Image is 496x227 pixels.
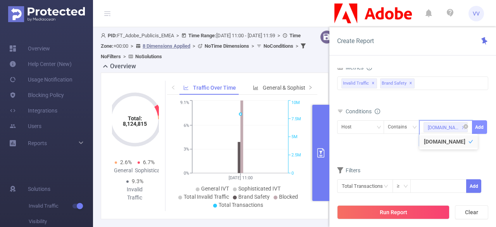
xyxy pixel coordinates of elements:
[409,79,412,88] span: ✕
[184,147,189,152] tspan: 3%
[473,6,480,21] span: VV
[108,33,117,38] b: PID:
[9,118,41,134] a: Users
[101,33,108,38] i: icon: user
[9,72,72,87] a: Usage Notification
[110,62,136,71] h2: Overview
[123,185,146,202] div: Invalid Traffic
[9,103,57,118] a: Integrations
[253,85,258,90] i: icon: bar-chart
[403,184,408,189] i: icon: down
[132,178,143,184] span: 9.3%
[135,54,162,59] b: No Solutions
[128,43,136,49] span: >
[463,124,468,129] i: icon: close-circle
[337,167,360,173] span: Filters
[472,120,487,134] button: Add
[293,43,301,49] span: >
[424,122,467,132] li: quora.com
[388,121,412,133] div: Contains
[337,205,449,219] button: Run Report
[279,194,298,200] span: Blocked
[238,194,270,200] span: Brand Safety
[190,43,198,49] span: >
[112,166,135,175] div: General
[183,85,189,90] i: icon: line-chart
[455,205,488,219] button: Clear
[341,78,377,88] span: Invalid Traffic
[275,33,282,38] span: >
[171,85,176,90] i: icon: left
[184,123,189,128] tspan: 6%
[341,121,357,133] div: Host
[184,194,229,200] span: Total Invalid Traffic
[143,43,190,49] u: 8 Dimensions Applied
[28,140,47,146] span: Reports
[468,139,473,144] i: icon: check
[238,185,281,192] span: Sophisticated IVT
[291,116,301,121] tspan: 7.5M
[180,101,189,106] tspan: 9.1%
[419,135,478,148] li: [DOMAIN_NAME]
[428,123,459,133] div: [DOMAIN_NAME]
[263,85,360,91] span: General & Sophisticated IVT by Category
[28,181,50,197] span: Solutions
[101,33,308,59] span: FT_Adobe_Publicis_EMEA [DATE] 11:00 - [DATE] 11:59 +00:00
[29,198,93,214] span: Invalid Traffic
[174,33,181,38] span: >
[377,125,381,130] i: icon: down
[143,159,155,165] span: 6.7%
[380,78,415,88] span: Brand Safety
[375,109,380,114] i: icon: info-circle
[8,6,85,22] img: Protected Media
[9,41,50,56] a: Overview
[462,126,465,130] i: icon: close
[127,115,142,121] tspan: Total:
[337,37,374,45] span: Create Report
[397,180,405,192] div: ≥
[101,54,121,59] b: No Filters
[135,166,158,175] div: Sophisticated
[466,179,481,193] button: Add
[201,185,229,192] span: General IVT
[193,85,236,91] span: Traffic Over Time
[219,202,263,208] span: Total Transactions
[9,56,72,72] a: Help Center (New)
[9,87,64,103] a: Blocking Policy
[120,159,132,165] span: 2.6%
[188,33,216,38] b: Time Range:
[123,121,147,127] tspan: 8,124,815
[346,108,380,114] span: Conditions
[308,85,313,90] i: icon: right
[291,171,294,176] tspan: 0
[249,43,257,49] span: >
[291,135,298,140] tspan: 5M
[205,43,249,49] b: No Time Dimensions
[184,171,189,176] tspan: 0%
[291,152,301,158] tspan: 2.5M
[412,125,417,130] i: icon: down
[372,79,375,88] span: ✕
[263,43,293,49] b: No Conditions
[28,135,47,151] a: Reports
[121,54,128,59] span: >
[228,175,252,180] tspan: [DATE] 11:00
[291,101,300,106] tspan: 10M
